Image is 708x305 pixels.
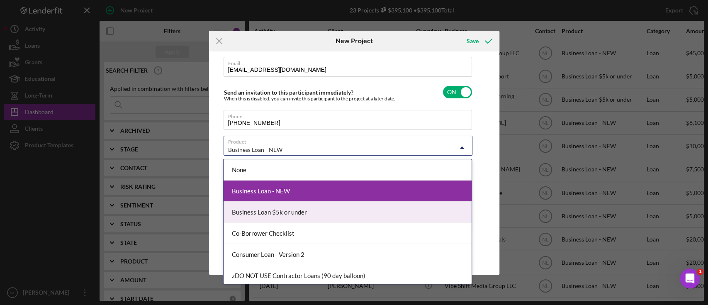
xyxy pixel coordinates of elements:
[458,33,499,49] button: Save
[335,37,372,44] h6: New Project
[224,223,472,244] div: Co-Borrower Checklist
[680,268,700,288] iframe: Intercom live chat
[224,159,472,181] div: None
[466,33,478,49] div: Save
[228,57,472,66] label: Email
[697,268,703,275] span: 1
[228,110,472,120] label: Phone
[224,89,353,96] label: Send an invitation to this participant immediately?
[224,202,472,223] div: Business Loan $5k or under
[224,265,472,286] div: zDO NOT USE Contractor Loans (90 day balloon)
[224,244,472,265] div: Consumer Loan - Version 2
[224,181,472,202] div: Business Loan - NEW
[228,146,282,153] div: Business Loan - NEW
[224,96,395,102] div: When this is disabled, you can invite this participant to the project at a later date.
